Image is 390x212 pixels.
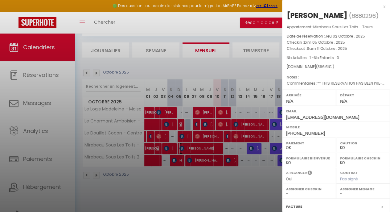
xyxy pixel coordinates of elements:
p: Commentaires : [287,80,385,86]
label: Mobile [286,124,386,130]
label: Contrat [340,170,358,174]
label: Paiement [286,140,332,146]
span: [EMAIL_ADDRESS][DOMAIN_NAME] [286,115,359,120]
label: Assigner Checkin [286,186,332,192]
span: Nb Enfants : 0 [314,55,339,60]
label: Assigner Menage [340,186,386,192]
div: [PERSON_NAME] [287,10,347,20]
label: Facture [286,203,302,210]
span: ( ) [349,11,379,20]
span: Pas signé [340,176,358,182]
span: ( € ) [316,64,334,69]
label: Formulaire Bienvenue [286,155,332,161]
label: Email [286,108,386,114]
label: Caution [340,140,386,146]
div: x [282,3,385,10]
p: Date de réservation : [287,33,385,39]
span: Dim 05 Octobre . 2025 [304,40,345,45]
p: Appartement : [287,24,385,30]
div: [DOMAIN_NAME] [287,64,385,70]
span: Jeu 02 Octobre . 2025 [325,34,365,39]
span: [PHONE_NUMBER] [286,131,325,136]
span: 366.61 [318,64,329,69]
label: Départ [340,92,386,98]
p: Checkin : [287,39,385,46]
p: Notes : [287,74,385,80]
span: N/A [286,99,293,104]
span: Sam 11 Octobre . 2025 [307,46,347,51]
span: Mirabeau Sous Les Toits - Tours [313,24,373,30]
span: N/A [340,99,347,104]
p: Checkout : [287,46,385,52]
label: Formulaire Checkin [340,155,386,161]
span: 6880296 [351,12,376,20]
span: - [299,74,301,80]
label: Arrivée [286,92,332,98]
label: A relancer [286,170,307,175]
span: Nb Adultes : 1 - [287,55,339,60]
i: Sélectionner OUI si vous souhaiter envoyer les séquences de messages post-checkout [308,170,312,177]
